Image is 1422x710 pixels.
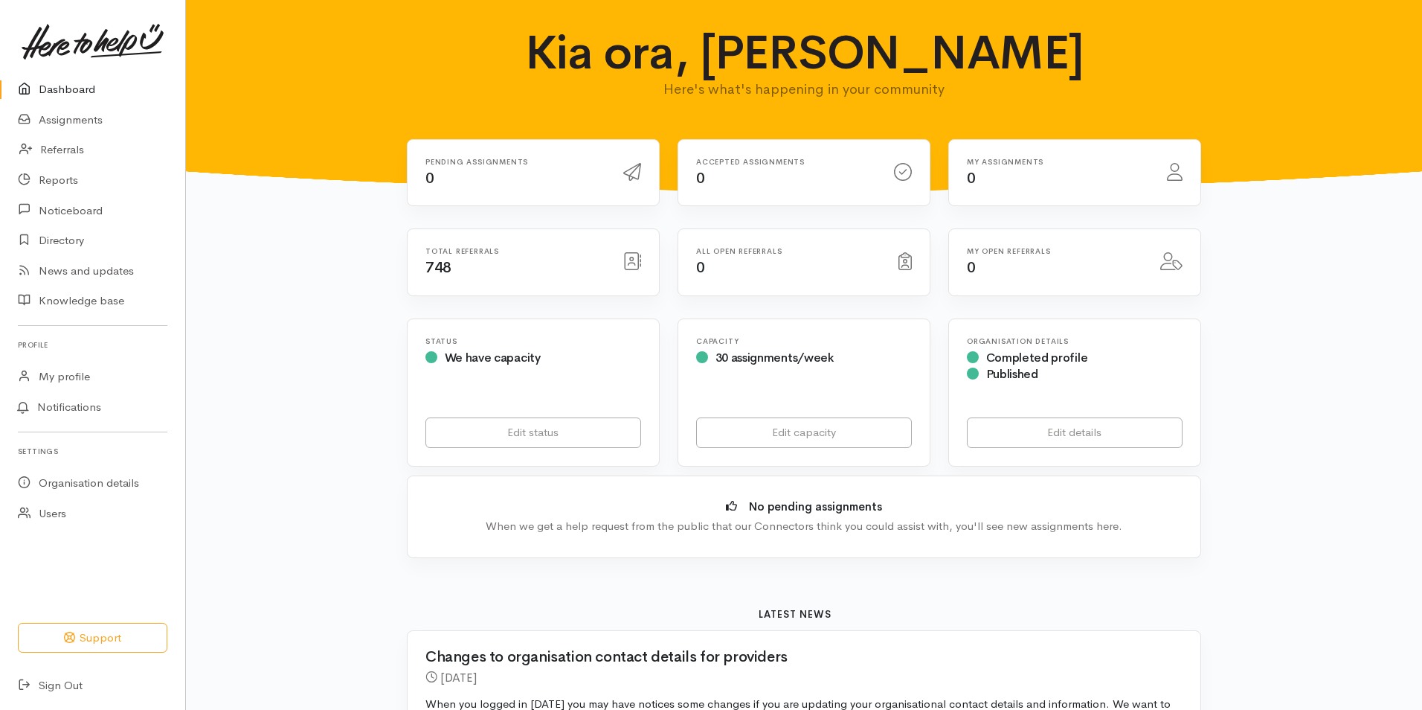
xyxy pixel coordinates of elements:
[425,169,434,188] span: 0
[759,608,831,621] b: Latest news
[18,623,167,653] button: Support
[425,649,1165,665] h2: Changes to organisation contact details for providers
[749,499,882,514] b: No pending assignments
[445,350,541,365] span: We have capacity
[696,247,881,255] h6: All open referrals
[967,418,1183,448] a: Edit details
[513,27,1096,79] h1: Kia ora, [PERSON_NAME]
[696,169,705,188] span: 0
[425,158,605,166] h6: Pending assignments
[696,158,876,166] h6: Accepted assignments
[967,258,976,277] span: 0
[425,247,605,255] h6: Total referrals
[986,366,1038,382] span: Published
[18,441,167,461] h6: Settings
[967,158,1149,166] h6: My assignments
[18,335,167,355] h6: Profile
[430,518,1178,535] div: When we get a help request from the public that our Connectors think you could assist with, you'l...
[967,169,976,188] span: 0
[696,337,912,345] h6: Capacity
[967,247,1142,255] h6: My open referrals
[696,258,705,277] span: 0
[425,258,451,277] span: 748
[967,337,1183,345] h6: Organisation Details
[696,418,912,448] a: Edit capacity
[986,350,1088,365] span: Completed profile
[425,337,641,345] h6: Status
[425,418,641,448] a: Edit status
[440,670,477,685] time: [DATE]
[715,350,834,365] span: 30 assignments/week
[513,79,1096,100] p: Here's what's happening in your community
